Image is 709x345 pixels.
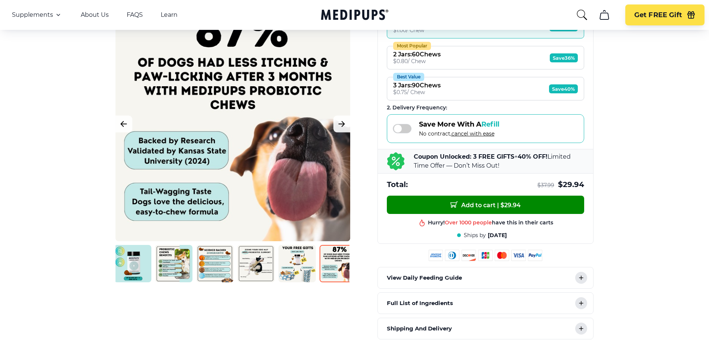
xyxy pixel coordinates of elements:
span: Get FREE Gift [634,11,682,19]
div: Hurry! have this in their carts [428,219,553,226]
button: search [576,9,588,21]
a: About Us [81,11,109,19]
button: cart [595,6,613,24]
img: Probiotic Dog Chews | Natural Dog Supplements [278,245,316,282]
span: Over 1000 people [445,219,492,226]
button: Get FREE Gift [625,4,705,25]
b: Coupon Unlocked: 3 FREE GIFTS [414,153,514,160]
img: Probiotic Dog Chews | Natural Dog Supplements [196,245,234,282]
button: Supplements [12,10,63,19]
p: Full List of Ingredients [387,299,453,308]
span: Save 40% [549,84,578,93]
span: $ 37.99 [537,182,554,189]
img: Probiotic Dog Chews | Natural Dog Supplements [114,245,151,282]
button: Next Image [333,116,350,133]
button: Most Popular2 Jars:60Chews$0.80/ ChewSave36% [387,46,584,69]
div: 2 Jars : 60 Chews [393,51,441,58]
img: Probiotic Dog Chews | Natural Dog Supplements [237,245,275,282]
img: Probiotic Dog Chews | Natural Dog Supplements [155,245,192,282]
p: Shipping And Delivery [387,324,452,333]
a: Learn [161,11,178,19]
span: 2 . Delivery Frequency: [387,104,447,111]
div: Best Value [393,73,424,81]
button: Best Value3 Jars:90Chews$0.75/ ChewSave40% [387,77,584,100]
span: Refill [481,120,499,128]
b: 40% OFF! [518,153,548,160]
div: $ 0.75 / Chew [393,89,441,96]
div: $ 1.00 / Chew [393,27,436,34]
button: Add to cart | $29.94 [387,196,584,214]
a: Medipups [321,8,388,23]
span: Total: [387,180,408,190]
span: Supplements [12,11,53,19]
span: cancel with ease [451,130,494,137]
a: FAQS [127,11,143,19]
div: Most Popular [393,42,431,50]
div: $ 0.80 / Chew [393,58,441,65]
img: payment methods [429,250,542,261]
p: + Limited Time Offer — Don’t Miss Out! [414,152,584,170]
p: View Daily Feeding Guide [387,273,462,282]
span: Add to cart | $ 29.94 [450,201,521,209]
span: Save 36% [550,53,578,62]
span: [DATE] [488,232,507,239]
span: $ 29.94 [558,180,584,190]
div: 3 Jars : 90 Chews [393,82,441,89]
button: Previous Image [115,116,132,133]
span: Save More With A [419,120,499,128]
span: No contract, [419,130,499,137]
span: Ships by [464,232,486,239]
img: Probiotic Dog Chews | Natural Dog Supplements [320,245,357,282]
